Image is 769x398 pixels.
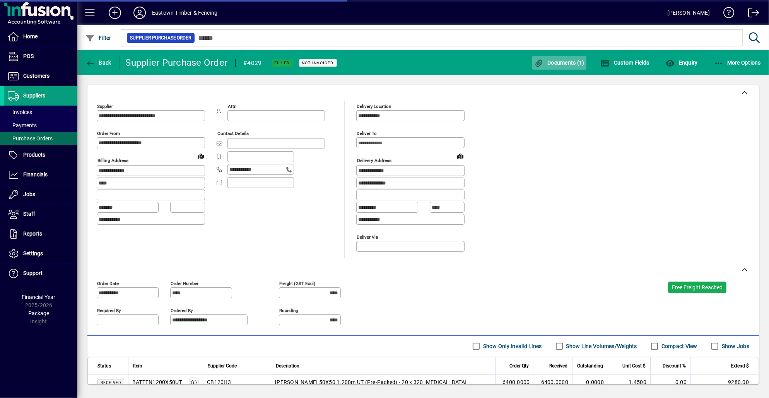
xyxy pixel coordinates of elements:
[4,244,77,263] a: Settings
[275,378,467,386] span: [PERSON_NAME] 50X50 1.200m UT (Pre-Packed) - 20 x 320 [MEDICAL_DATA]
[23,92,45,99] span: Suppliers
[171,280,198,286] mat-label: Order number
[279,280,315,286] mat-label: Freight (GST excl)
[608,375,650,390] td: 1.4500
[130,34,191,42] span: Supplier Purchase Order
[668,7,710,19] div: [PERSON_NAME]
[357,131,377,136] mat-label: Deliver To
[195,150,207,162] a: View on map
[171,307,193,313] mat-label: Ordered by
[126,56,228,69] div: Supplier Purchase Order
[23,152,45,158] span: Products
[4,165,77,184] a: Financials
[276,362,299,370] span: Description
[663,56,699,70] button: Enquiry
[510,362,529,370] span: Order Qty
[577,362,603,370] span: Outstanding
[4,47,77,66] a: POS
[23,250,43,256] span: Settings
[133,362,142,370] span: Item
[660,342,697,350] label: Compact View
[532,56,586,70] button: Documents (1)
[23,270,43,276] span: Support
[101,381,121,385] span: Received
[622,362,646,370] span: Unit Cost $
[84,31,113,45] button: Filter
[8,135,53,142] span: Purchase Orders
[4,27,77,46] a: Home
[23,191,35,197] span: Jobs
[8,109,32,115] span: Invoices
[97,307,121,313] mat-label: Required by
[275,60,290,65] span: Filled
[152,7,217,19] div: Eastown Timber & Fencing
[495,375,534,390] td: 6400.0000
[84,56,113,70] button: Back
[228,104,236,109] mat-label: Attn
[23,73,50,79] span: Customers
[4,132,77,145] a: Purchase Orders
[650,375,690,390] td: 0.00
[23,33,38,39] span: Home
[28,310,49,316] span: Package
[731,362,749,370] span: Extend $
[572,375,608,390] td: 0.0000
[8,122,37,128] span: Payments
[243,57,261,69] div: #4029
[4,264,77,283] a: Support
[672,284,723,290] span: Free Freight Reached
[4,205,77,224] a: Staff
[454,150,467,162] a: View on map
[4,67,77,86] a: Customers
[302,60,334,65] span: Not Invoiced
[690,375,759,390] td: 9280.00
[97,104,113,109] mat-label: Supplier
[97,131,120,136] mat-label: Order from
[4,119,77,132] a: Payments
[742,2,759,27] a: Logout
[601,60,649,66] span: Custom Fields
[4,145,77,165] a: Products
[357,234,378,239] mat-label: Deliver via
[4,185,77,204] a: Jobs
[23,53,34,59] span: POS
[127,6,152,20] button: Profile
[599,56,651,70] button: Custom Fields
[22,294,56,300] span: Financial Year
[714,60,761,66] span: More Options
[103,6,127,20] button: Add
[132,378,182,386] div: BATTEN1200X50UT
[85,35,111,41] span: Filter
[23,231,42,237] span: Reports
[23,211,35,217] span: Staff
[97,280,119,286] mat-label: Order date
[534,60,584,66] span: Documents (1)
[279,307,298,313] mat-label: Rounding
[712,56,763,70] button: More Options
[718,2,735,27] a: Knowledge Base
[482,342,542,350] label: Show Only Invalid Lines
[665,60,697,66] span: Enquiry
[357,104,391,109] mat-label: Delivery Location
[85,60,111,66] span: Back
[549,362,567,370] span: Received
[565,342,637,350] label: Show Line Volumes/Weights
[4,224,77,244] a: Reports
[720,342,749,350] label: Show Jobs
[23,171,48,178] span: Financials
[97,362,111,370] span: Status
[77,56,120,70] app-page-header-button: Back
[203,375,271,390] td: CB120H3
[534,375,572,390] td: 6400.0000
[4,106,77,119] a: Invoices
[663,362,686,370] span: Discount %
[208,362,237,370] span: Supplier Code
